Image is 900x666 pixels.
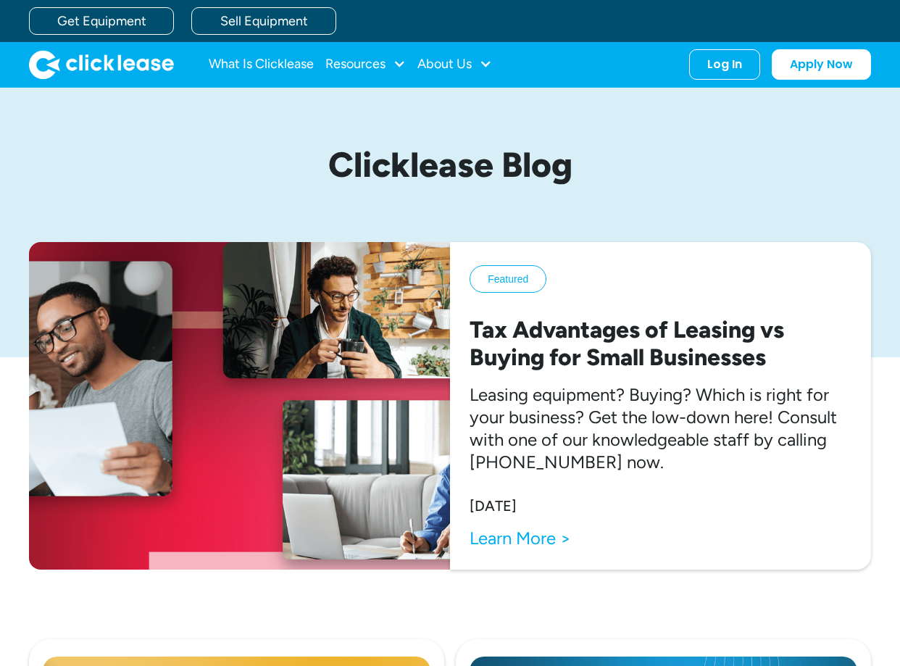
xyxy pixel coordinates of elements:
div: Log In [707,57,742,72]
img: Clicklease logo [29,50,174,79]
a: Get Equipment [29,7,174,35]
div: About Us [417,50,492,79]
a: Apply Now [772,49,871,80]
div: Resources [325,50,406,79]
h1: Clicklease Blog [109,146,791,184]
a: home [29,50,174,79]
a: Sell Equipment [191,7,336,35]
div: Featured [488,272,528,286]
p: Leasing equipment? Buying? Which is right for your business? Get the low-down here! Consult with ... [470,383,851,474]
a: What Is Clicklease [209,50,314,79]
a: Learn More > [470,527,571,549]
div: [DATE] [470,496,517,515]
h2: Tax Advantages of Leasing vs Buying for Small Businesses [470,316,851,372]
